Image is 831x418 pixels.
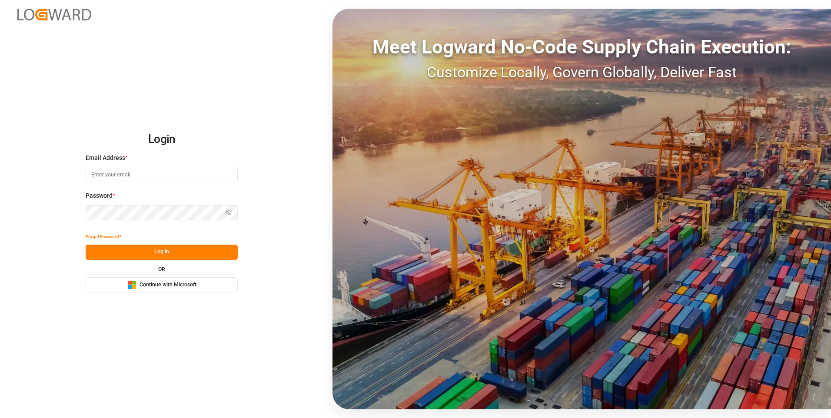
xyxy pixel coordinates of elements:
[86,277,238,292] button: Continue with Microsoft
[86,245,238,260] button: Log In
[86,229,121,245] button: Forgot Password?
[86,191,113,200] span: Password
[17,9,91,20] img: Logward_new_orange.png
[86,167,238,182] input: Enter your email
[332,33,831,61] div: Meet Logward No-Code Supply Chain Execution:
[86,153,125,163] span: Email Address
[158,267,165,272] small: OR
[140,281,196,289] span: Continue with Microsoft
[332,61,831,83] div: Customize Locally, Govern Globally, Deliver Fast
[86,126,238,153] h2: Login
